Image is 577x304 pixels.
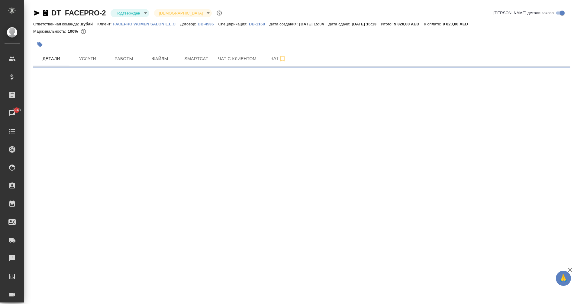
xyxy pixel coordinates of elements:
span: Детали [37,55,66,63]
a: DT_FACEPRO-2 [51,9,106,17]
button: Скопировать ссылку для ЯМессенджера [33,9,40,17]
span: Работы [109,55,138,63]
span: [PERSON_NAME] детали заказа [494,10,554,16]
p: К оплате: [424,22,443,26]
p: [DATE] 16:13 [352,22,381,26]
span: Smartcat [182,55,211,63]
button: Подтвержден [114,11,142,16]
button: Скопировать ссылку [42,9,49,17]
button: 0.00 AED; [79,28,87,35]
span: Чат [264,55,293,62]
button: Доп статусы указывают на важность/срочность заказа [215,9,223,17]
a: DB-1168 [249,21,269,26]
p: Дата создания: [269,22,299,26]
p: Дата сдачи: [328,22,352,26]
p: Договор: [180,22,198,26]
p: FACEPRO WOMEN SALON L.L.C [113,22,180,26]
button: Добавить тэг [33,38,47,51]
button: 🙏 [556,271,571,286]
div: Подтвержден [111,9,149,17]
p: [DATE] 15:04 [299,22,329,26]
p: Маржинальность: [33,29,68,34]
span: Файлы [146,55,175,63]
a: 3948 [2,106,23,121]
svg: Подписаться [279,55,286,62]
p: 100% [68,29,79,34]
p: Итого: [381,22,394,26]
p: DB-1168 [249,22,269,26]
p: Клиент: [97,22,113,26]
div: Подтвержден [154,9,212,17]
span: 🙏 [558,272,569,285]
p: Ответственная команда: [33,22,81,26]
span: Услуги [73,55,102,63]
p: Спецификация: [218,22,249,26]
a: DB-4536 [198,21,218,26]
span: 3948 [9,107,24,113]
p: Дубай [81,22,98,26]
p: DB-4536 [198,22,218,26]
p: 9 820,00 AED [394,22,424,26]
a: FACEPRO WOMEN SALON L.L.C [113,21,180,26]
span: Чат с клиентом [218,55,256,63]
p: 9 820,00 AED [443,22,472,26]
button: [DEMOGRAPHIC_DATA] [157,11,205,16]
